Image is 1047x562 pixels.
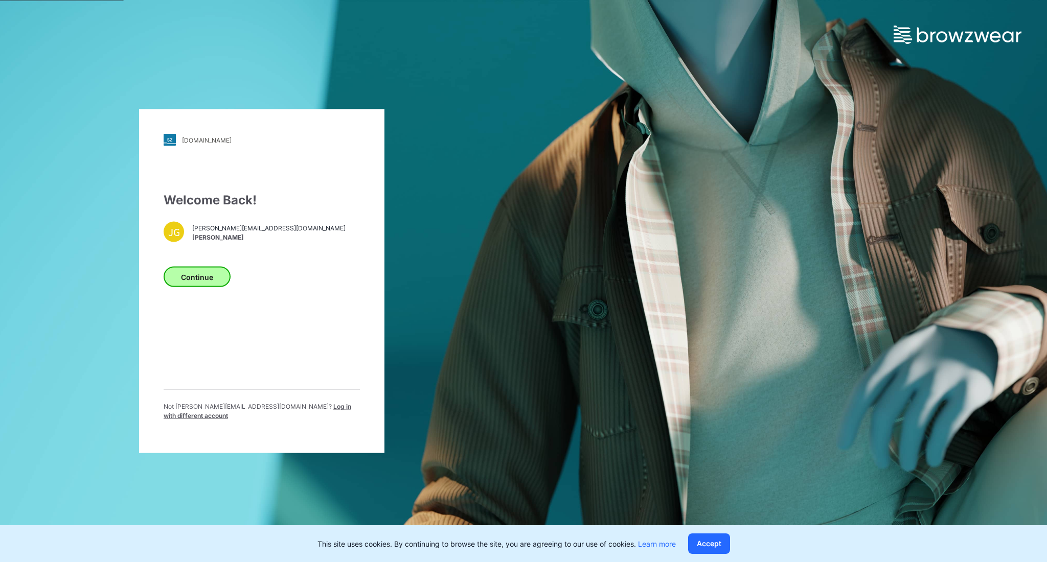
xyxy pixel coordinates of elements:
[182,136,232,144] div: [DOMAIN_NAME]
[164,134,360,146] a: [DOMAIN_NAME]
[164,402,360,420] p: Not [PERSON_NAME][EMAIL_ADDRESS][DOMAIN_NAME] ?
[894,26,1021,44] img: browzwear-logo.e42bd6dac1945053ebaf764b6aa21510.svg
[164,134,176,146] img: stylezone-logo.562084cfcfab977791bfbf7441f1a819.svg
[192,223,346,232] span: [PERSON_NAME][EMAIL_ADDRESS][DOMAIN_NAME]
[164,267,231,287] button: Continue
[317,538,676,549] p: This site uses cookies. By continuing to browse the site, you are agreeing to our use of cookies.
[164,222,184,242] div: JG
[164,191,360,209] div: Welcome Back!
[638,540,676,548] a: Learn more
[688,533,730,554] button: Accept
[192,232,346,242] span: [PERSON_NAME]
